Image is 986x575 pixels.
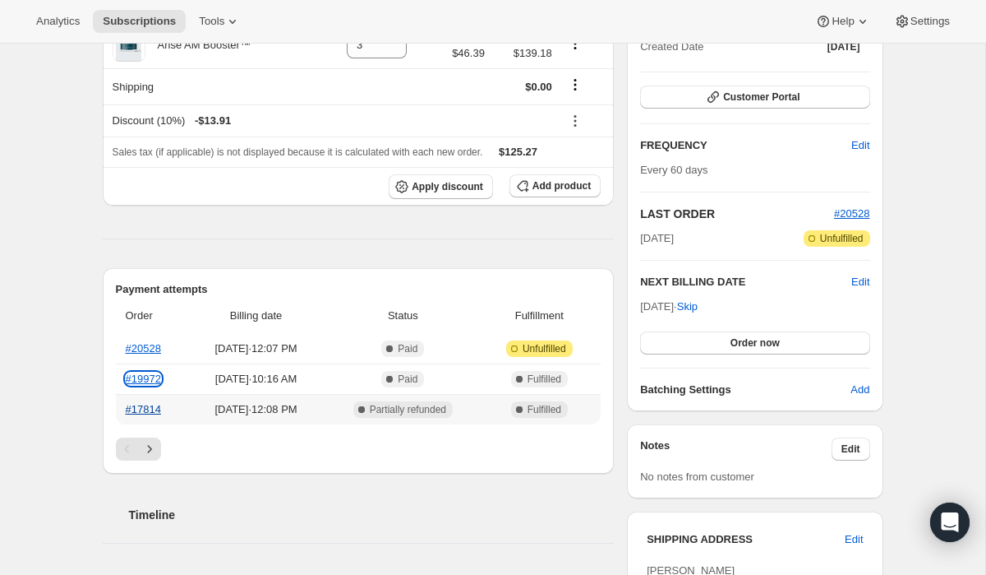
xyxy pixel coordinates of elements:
[36,15,80,28] span: Analytics
[523,342,566,355] span: Unfulfilled
[499,146,537,158] span: $125.27
[841,377,879,403] button: Add
[328,308,477,324] span: Status
[113,146,483,158] span: Sales tax (if applicable) is not displayed because it is calculated with each new order.
[841,443,860,456] span: Edit
[930,503,970,542] div: Open Intercom Messenger
[194,341,318,357] span: [DATE] · 12:07 PM
[640,274,851,290] h2: NEXT BILLING DATE
[103,68,316,104] th: Shipping
[116,281,601,298] h2: Payment attempts
[116,298,189,334] th: Order
[835,526,873,553] button: Edit
[845,531,863,548] span: Edit
[640,382,850,398] h6: Batching Settings
[820,232,864,245] span: Unfulfilled
[640,471,754,483] span: No notes from customer
[850,382,869,398] span: Add
[640,137,851,154] h2: FREQUENCY
[667,294,707,320] button: Skip
[851,274,869,290] button: Edit
[640,206,834,222] h2: LAST ORDER
[194,371,318,387] span: [DATE] · 10:16 AM
[884,10,960,33] button: Settings
[195,113,231,129] span: - $13.91
[525,81,552,93] span: $0.00
[677,299,698,315] span: Skip
[832,438,870,461] button: Edit
[412,180,483,193] span: Apply discount
[189,10,251,33] button: Tools
[640,86,869,109] button: Customer Portal
[832,15,854,28] span: Help
[910,15,950,28] span: Settings
[640,332,869,355] button: Order now
[647,531,845,548] h3: SHIPPING ADDRESS
[528,403,561,416] span: Fulfilled
[640,438,832,461] h3: Notes
[194,308,318,324] span: Billing date
[805,10,880,33] button: Help
[26,10,90,33] button: Analytics
[640,39,703,55] span: Created Date
[834,206,869,222] button: #20528
[93,10,186,33] button: Subscriptions
[199,15,224,28] span: Tools
[509,174,601,197] button: Add product
[640,230,674,247] span: [DATE]
[640,300,698,313] span: [DATE] ·
[495,45,552,62] span: $139.18
[841,132,879,159] button: Edit
[818,35,870,58] button: [DATE]
[730,336,780,350] span: Order now
[129,507,615,523] h2: Timeline
[723,90,799,104] span: Customer Portal
[389,174,493,199] button: Apply discount
[370,403,446,416] span: Partially refunded
[113,113,552,129] div: Discount (10%)
[126,403,161,415] a: #17814
[640,164,707,176] span: Every 60 days
[145,37,251,53] div: Arise AM Booster™
[116,438,601,461] nav: Pagination
[126,373,161,385] a: #19972
[851,137,869,154] span: Edit
[532,179,591,192] span: Add product
[103,15,176,28] span: Subscriptions
[487,308,591,324] span: Fulfillment
[138,438,161,461] button: Next
[398,373,417,386] span: Paid
[452,45,485,62] span: $46.39
[126,342,161,355] a: #20528
[398,342,417,355] span: Paid
[528,373,561,386] span: Fulfilled
[194,401,318,418] span: [DATE] · 12:08 PM
[827,40,860,53] span: [DATE]
[562,76,588,94] button: Shipping actions
[834,207,869,220] a: #20528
